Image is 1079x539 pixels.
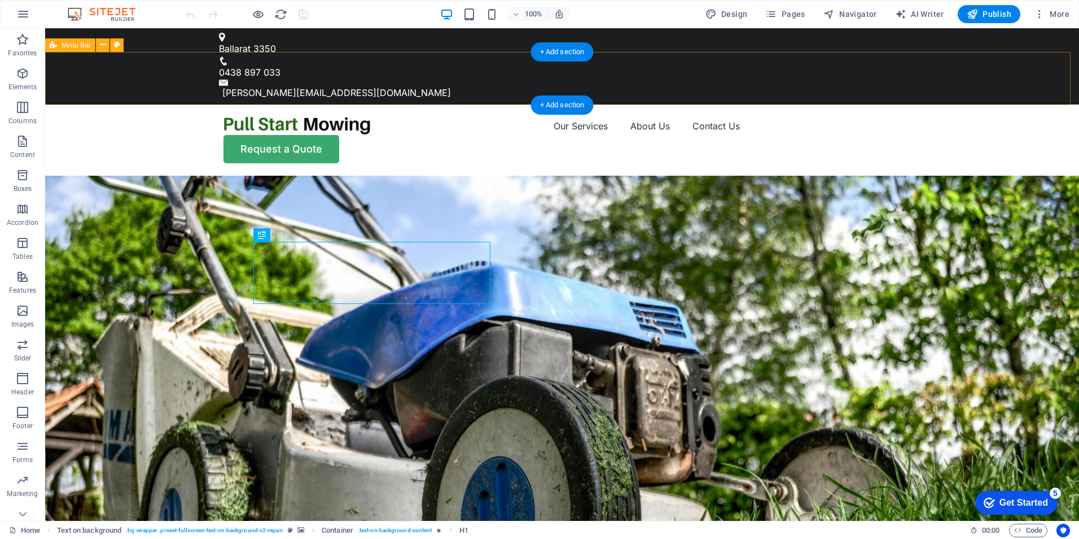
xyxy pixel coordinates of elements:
[9,6,91,29] div: Get Started 5 items remaining, 0% complete
[62,42,91,49] span: Menu Bar
[8,82,37,92] p: Elements
[436,527,441,533] i: Element contains an animation
[12,421,33,431] p: Footer
[1029,5,1074,23] button: More
[958,5,1020,23] button: Publish
[8,49,37,58] p: Favorites
[57,524,468,537] nav: breadcrumb
[525,7,543,21] h6: 100%
[765,8,805,20] span: Pages
[65,7,150,21] img: Editor Logo
[1056,524,1070,537] button: Usercentrics
[701,5,752,23] button: Design
[208,15,231,26] span: 3350
[358,524,432,537] span: . text-on-background-content
[819,5,881,23] button: Navigator
[288,527,293,533] i: This element is a customizable preset
[33,12,82,23] div: Get Started
[531,42,594,62] div: + Add section
[7,218,38,227] p: Accordion
[990,526,992,534] span: :
[9,524,40,537] a: Click to cancel selection. Double-click to open Pages
[251,7,265,21] button: Click here to leave preview mode and continue editing
[982,524,999,537] span: 00 00
[895,8,944,20] span: AI Writer
[8,116,37,125] p: Columns
[823,8,877,20] span: Navigator
[84,2,95,14] div: 5
[761,5,809,23] button: Pages
[705,8,748,20] span: Design
[7,489,38,498] p: Marketing
[554,9,564,19] i: On resize automatically adjust zoom level to fit chosen device.
[14,184,32,193] p: Boxes
[274,7,287,21] button: reload
[508,7,548,21] button: 100%
[274,8,287,21] i: Reload page
[1034,8,1069,20] span: More
[322,524,353,537] span: Click to select. Double-click to edit
[14,354,32,363] p: Slider
[174,15,205,26] span: Ballarat
[12,252,33,261] p: Tables
[297,527,304,533] i: This element contains a background
[1014,524,1042,537] span: Code
[891,5,949,23] button: AI Writer
[531,95,594,115] div: + Add section
[177,59,406,70] a: [PERSON_NAME][EMAIL_ADDRESS][DOMAIN_NAME]
[701,5,752,23] div: Design (Ctrl+Alt+Y)
[9,286,36,295] p: Features
[10,150,35,159] p: Content
[967,8,1011,20] span: Publish
[970,524,1000,537] h6: Session time
[12,455,33,464] p: Forms
[11,320,34,329] p: Images
[174,38,235,50] span: 0438 897 033
[459,524,468,537] span: Click to select. Double-click to edit
[1009,524,1047,537] button: Code
[126,524,283,537] span: . bg-wrapper .preset-fullscreen-text-on-background-v2-repair
[57,524,122,537] span: Click to select. Double-click to edit
[11,388,34,397] p: Header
